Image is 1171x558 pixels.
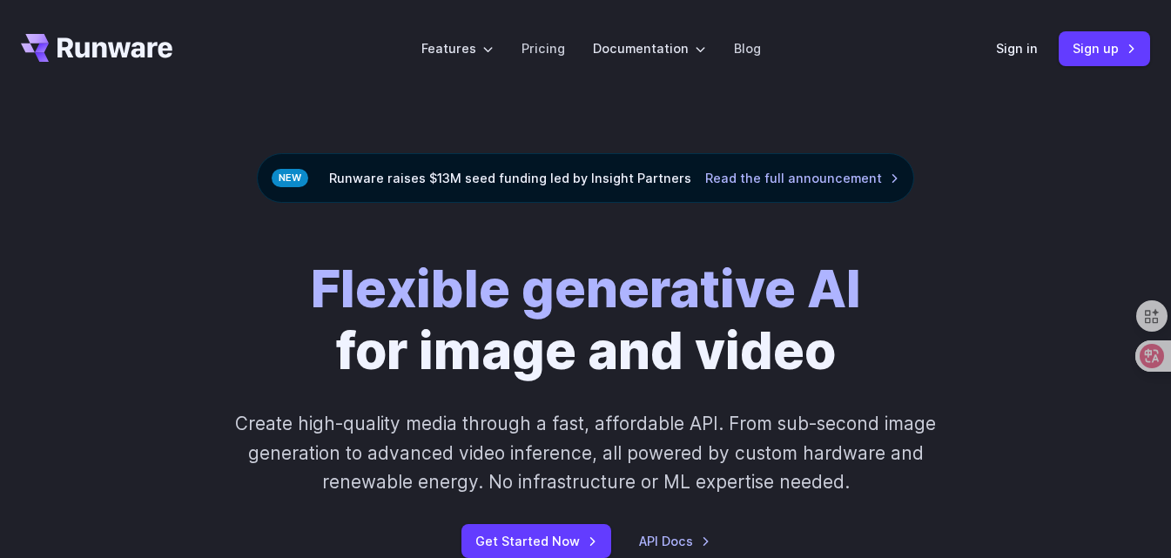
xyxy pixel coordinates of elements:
a: Blog [734,38,761,58]
a: Go to / [21,34,172,62]
a: Read the full announcement [705,168,899,188]
a: Pricing [522,38,565,58]
a: Get Started Now [461,524,611,558]
a: Sign up [1059,31,1150,65]
label: Features [421,38,494,58]
strong: Flexible generative AI [311,258,861,319]
div: Runware raises $13M seed funding led by Insight Partners [257,153,914,203]
h1: for image and video [311,259,861,381]
label: Documentation [593,38,706,58]
p: Create high-quality media through a fast, affordable API. From sub-second image generation to adv... [224,409,946,496]
a: Sign in [996,38,1038,58]
a: API Docs [639,531,710,551]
